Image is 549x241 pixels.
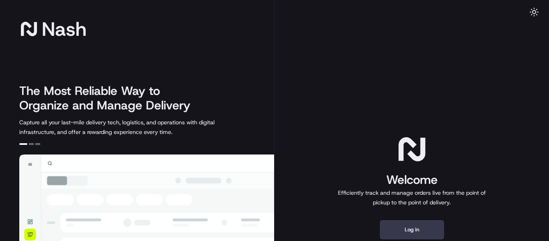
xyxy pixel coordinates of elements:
[19,117,251,137] p: Capture all your last-mile delivery tech, logistics, and operations with digital infrastructure, ...
[335,172,489,188] h1: Welcome
[19,84,199,113] h2: The Most Reliable Way to Organize and Manage Delivery
[335,188,489,207] p: Efficiently track and manage orders live from the point of pickup to the point of delivery.
[380,220,444,239] button: Log in
[42,21,86,37] span: Nash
